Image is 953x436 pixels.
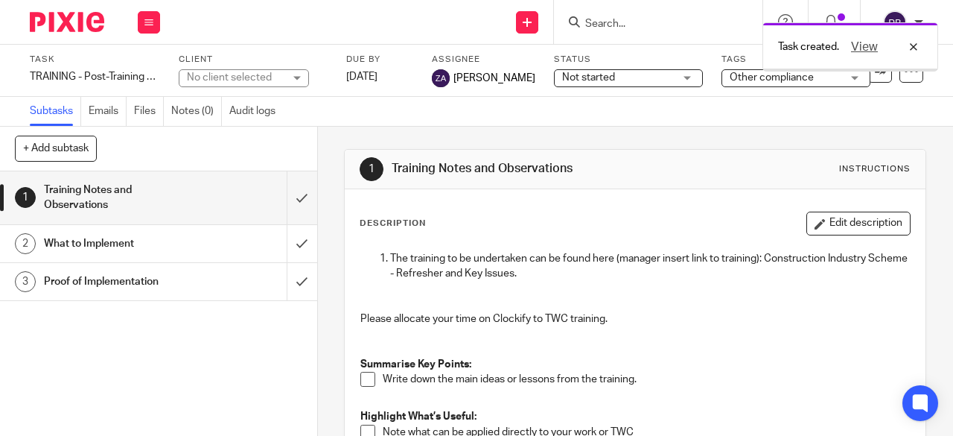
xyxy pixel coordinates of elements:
[432,69,450,87] img: svg%3E
[847,38,882,56] button: View
[30,97,81,126] a: Subtasks
[15,271,36,292] div: 3
[44,271,196,293] h1: Proof of Implementation
[360,411,476,422] strong: Highlight What’s Useful:
[360,218,426,230] p: Description
[453,71,535,86] span: [PERSON_NAME]
[383,372,910,387] p: Write down the main ideas or lessons from the training.
[883,10,907,34] img: svg%3E
[346,54,413,66] label: Due by
[179,54,328,66] label: Client
[134,97,164,126] a: Files
[30,69,160,84] div: TRAINING - Post-Training Action Plan
[229,97,283,126] a: Audit logs
[89,97,127,126] a: Emails
[30,54,160,66] label: Task
[360,359,471,370] strong: Summarise Key Points:
[171,97,222,126] a: Notes (0)
[360,157,383,181] div: 1
[730,72,814,83] span: Other compliance
[15,233,36,254] div: 2
[562,72,615,83] span: Not started
[392,161,667,177] h1: Training Notes and Observations
[44,233,196,255] h1: What to Implement
[778,40,839,54] p: Task created.
[390,251,910,282] p: The training to be undertaken can be found here (manager insert link to training): Construction I...
[15,187,36,208] div: 1
[839,163,911,175] div: Instructions
[15,136,97,161] button: + Add subtask
[360,312,910,326] p: Please allocate your time on Clockify to TWC training.
[187,70,284,85] div: No client selected
[806,212,911,236] button: Edit description
[44,179,196,217] h1: Training Notes and Observations
[30,12,104,32] img: Pixie
[432,54,535,66] label: Assignee
[346,72,377,82] span: [DATE]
